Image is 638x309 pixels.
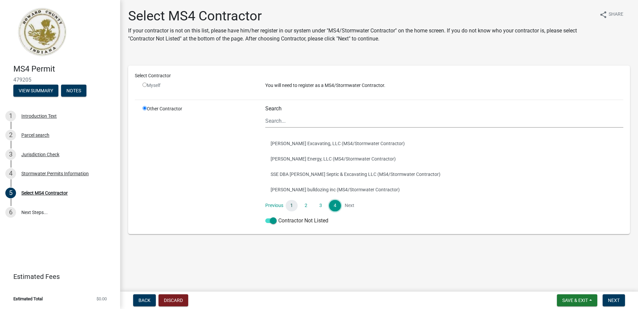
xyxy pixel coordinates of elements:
span: Estimated Total [13,297,43,301]
button: Discard [158,294,188,306]
div: Parcel search [21,133,49,137]
div: Introduction Text [21,114,57,118]
div: Select MS4 Contractor [21,191,68,195]
div: Other Contractor [137,105,260,227]
span: Save & Exit [562,298,588,303]
a: 2 [300,200,312,211]
wm-modal-confirm: Summary [13,88,58,94]
div: 6 [5,207,16,218]
a: 3 [315,200,327,211]
input: Search... [265,114,623,128]
button: shareShare [594,8,629,21]
a: Estimated Fees [5,270,109,283]
span: $0.00 [96,297,107,301]
button: View Summary [13,85,58,97]
wm-modal-confirm: Notes [61,88,86,94]
h4: MS4 Permit [13,64,115,74]
div: 1 [5,111,16,121]
span: Share [609,11,623,19]
label: Contractor Not Listed [265,217,328,225]
button: SSE DBA [PERSON_NAME] Septic & Excavating LLC (MS4/Stormwater Contractor) [265,167,623,182]
button: Save & Exit [557,294,597,306]
span: Back [138,298,150,303]
span: Next [608,298,620,303]
i: share [599,11,607,19]
div: Stormwater Permits Information [21,171,89,176]
p: If your contractor is not on this list, please have him/her register in our system under "MS4/Sto... [128,27,594,43]
button: Back [133,294,156,306]
label: Search [265,106,282,111]
div: 2 [5,130,16,140]
div: 5 [5,188,16,198]
a: 4 [329,200,341,211]
button: [PERSON_NAME] bulldozing inc (MS4/Stormwater Contractor) [265,182,623,197]
button: Next [603,294,625,306]
button: [PERSON_NAME] Excavating, LLC (MS4/Stormwater Contractor) [265,136,623,151]
div: Myself [142,82,255,89]
button: Notes [61,85,86,97]
p: You will need to register as a MS4/Stormwater Contractor. [265,82,623,89]
div: Jurisdiction Check [21,152,59,157]
span: 479205 [13,77,107,83]
div: 4 [5,168,16,179]
img: Howard County, Indiana [13,7,70,57]
div: 3 [5,149,16,160]
a: 1 [286,200,298,211]
div: Select Contractor [130,72,628,79]
button: [PERSON_NAME] Energy, LLC (MS4/Stormwater Contractor) [265,151,623,167]
h1: Select MS4 Contractor [128,8,594,24]
a: Previous [265,200,283,211]
nav: Page navigation [265,200,623,211]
